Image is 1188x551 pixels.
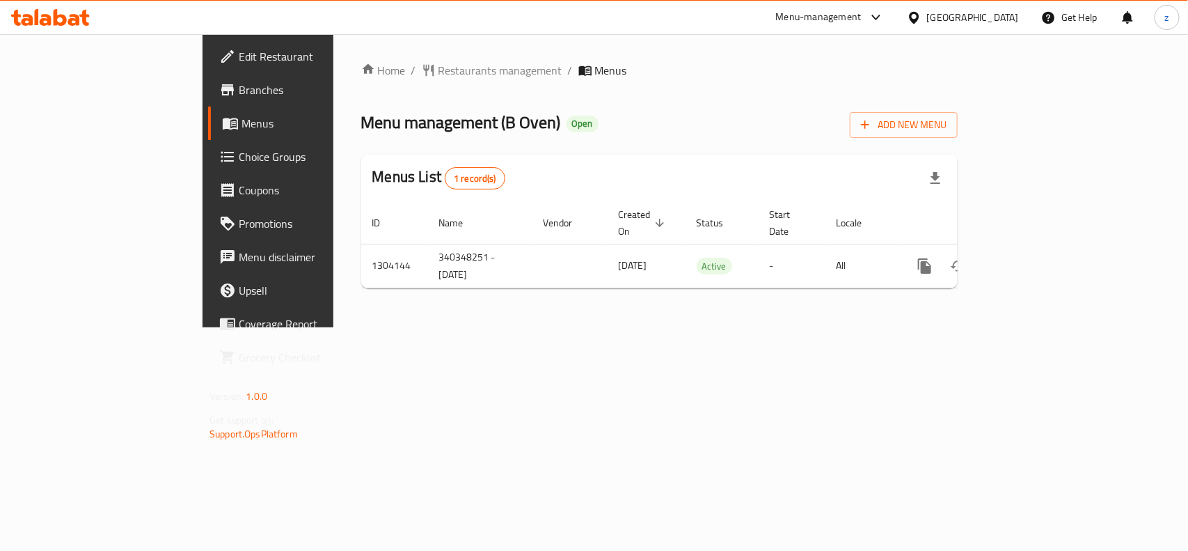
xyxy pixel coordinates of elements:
[850,112,958,138] button: Add New Menu
[208,73,401,107] a: Branches
[1165,10,1169,25] span: z
[825,244,897,288] td: All
[861,116,947,134] span: Add New Menu
[595,62,627,79] span: Menus
[209,411,274,429] span: Get support on:
[428,244,532,288] td: 340348251 - [DATE]
[544,215,591,231] span: Vendor
[567,116,599,132] div: Open
[422,62,562,79] a: Restaurants management
[239,349,390,366] span: Grocery Checklist
[239,215,390,232] span: Promotions
[361,202,1053,288] table: enhanced table
[445,172,505,185] span: 1 record(s)
[568,62,573,79] li: /
[239,82,390,98] span: Branches
[208,341,401,374] a: Grocery Checklist
[942,249,975,283] button: Change Status
[411,62,416,79] li: /
[239,148,390,165] span: Choice Groups
[361,107,561,138] span: Menu management ( B Oven )
[445,167,505,189] div: Total records count
[897,202,1053,245] th: Actions
[208,307,401,341] a: Coverage Report
[208,107,401,140] a: Menus
[919,162,952,195] div: Export file
[239,249,390,265] span: Menu disclaimer
[239,316,390,332] span: Coverage Report
[439,215,482,231] span: Name
[239,48,390,65] span: Edit Restaurant
[372,166,505,189] h2: Menus List
[697,215,742,231] span: Status
[908,249,942,283] button: more
[209,425,298,443] a: Support.OpsPlatform
[567,118,599,130] span: Open
[208,207,401,240] a: Promotions
[241,115,390,132] span: Menus
[837,215,880,231] span: Locale
[208,173,401,207] a: Coupons
[619,206,669,240] span: Created On
[208,40,401,73] a: Edit Restaurant
[361,62,958,79] nav: breadcrumb
[209,387,244,405] span: Version:
[246,387,267,405] span: 1.0.0
[208,240,401,274] a: Menu disclaimer
[759,244,825,288] td: -
[619,256,647,274] span: [DATE]
[776,9,862,26] div: Menu-management
[927,10,1019,25] div: [GEOGRAPHIC_DATA]
[239,282,390,299] span: Upsell
[239,182,390,199] span: Coupons
[208,140,401,173] a: Choice Groups
[770,206,809,240] span: Start Date
[438,62,562,79] span: Restaurants management
[208,274,401,307] a: Upsell
[372,215,399,231] span: ID
[697,258,732,274] span: Active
